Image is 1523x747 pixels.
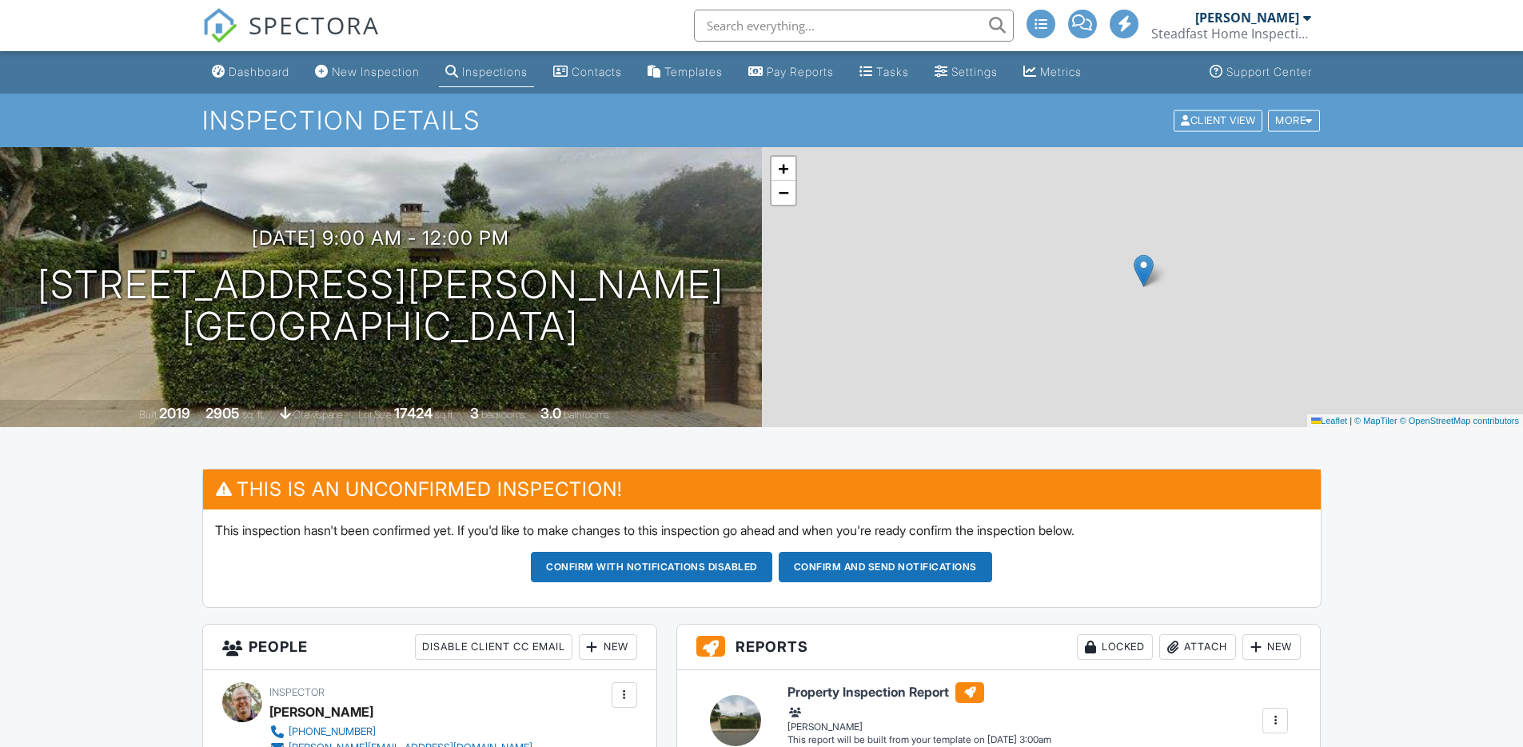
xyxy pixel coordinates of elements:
[1174,110,1262,131] div: Client View
[641,58,729,87] a: Templates
[470,405,479,421] div: 3
[531,552,772,582] button: Confirm with notifications disabled
[481,409,525,421] span: bedrooms
[579,634,637,660] div: New
[778,158,788,178] span: +
[771,157,795,181] a: Zoom in
[767,65,834,78] div: Pay Reports
[435,409,455,421] span: sq.ft.
[309,58,426,87] a: New Inspection
[564,409,609,421] span: bathrooms
[951,65,998,78] div: Settings
[252,227,509,249] h3: [DATE] 9:00 am - 12:00 pm
[229,65,289,78] div: Dashboard
[269,700,373,724] div: [PERSON_NAME]
[1134,254,1154,287] img: Marker
[462,65,528,78] div: Inspections
[202,8,237,43] img: The Best Home Inspection Software - Spectora
[1040,65,1082,78] div: Metrics
[787,733,1051,746] div: This report will be built from your template on [DATE] 3:00am
[1268,110,1320,131] div: More
[269,724,532,740] a: [PHONE_NUMBER]
[293,409,343,421] span: crawlspace
[572,65,622,78] div: Contacts
[1017,58,1088,87] a: Metrics
[540,405,561,421] div: 3.0
[694,10,1014,42] input: Search everything...
[269,686,325,698] span: Inspector
[1242,634,1301,660] div: New
[203,469,1321,509] h3: This is an Unconfirmed Inspection!
[139,409,157,421] span: Built
[547,58,628,87] a: Contacts
[1151,26,1311,42] div: Steadfast Home Inspection
[289,725,376,738] div: [PHONE_NUMBER]
[1311,416,1347,425] a: Leaflet
[779,552,992,582] button: Confirm and send notifications
[928,58,1004,87] a: Settings
[1077,634,1153,660] div: Locked
[332,65,420,78] div: New Inspection
[38,264,724,349] h1: [STREET_ADDRESS][PERSON_NAME] [GEOGRAPHIC_DATA]
[394,405,433,421] div: 17424
[202,22,380,55] a: SPECTORA
[1203,58,1318,87] a: Support Center
[787,705,1051,733] div: [PERSON_NAME]
[664,65,723,78] div: Templates
[1172,114,1266,126] a: Client View
[742,58,840,87] a: Pay Reports
[1195,10,1299,26] div: [PERSON_NAME]
[677,625,1321,670] h3: Reports
[778,182,788,202] span: −
[853,58,915,87] a: Tasks
[358,409,392,421] span: Lot Size
[1400,416,1519,425] a: © OpenStreetMap contributors
[1159,634,1236,660] div: Attach
[202,106,1322,134] h1: Inspection Details
[215,521,1309,539] p: This inspection hasn't been confirmed yet. If you'd like to make changes to this inspection go ah...
[1226,65,1312,78] div: Support Center
[249,8,380,42] span: SPECTORA
[787,682,1051,703] h6: Property Inspection Report
[876,65,909,78] div: Tasks
[771,181,795,205] a: Zoom out
[242,409,265,421] span: sq. ft.
[439,58,534,87] a: Inspections
[203,625,656,670] h3: People
[1354,416,1397,425] a: © MapTiler
[1350,416,1352,425] span: |
[415,634,572,660] div: Disable Client CC Email
[205,405,240,421] div: 2905
[159,405,190,421] div: 2019
[205,58,296,87] a: Dashboard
